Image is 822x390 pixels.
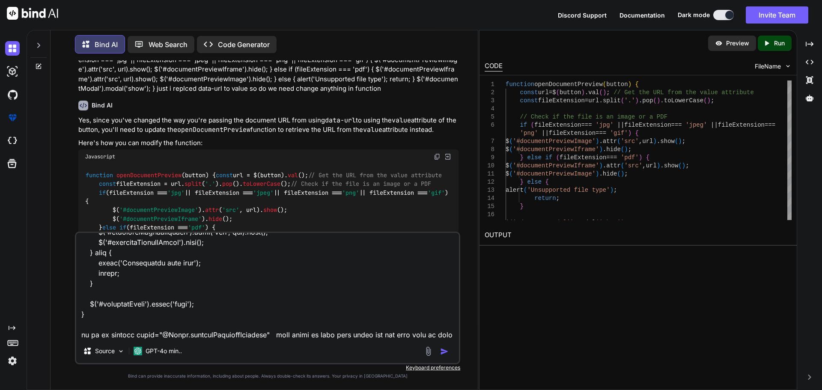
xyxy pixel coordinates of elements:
span: hide [606,146,621,153]
span: '#documentPreviewIframe' [119,215,202,223]
span: ) [603,89,606,96]
span: 'jpg' [167,189,185,196]
img: icon [440,347,449,356]
span: ; [685,162,689,169]
span: === [596,130,606,137]
span: . [599,170,602,177]
div: 9 [485,154,494,162]
span: 'show' [599,219,620,226]
code: data-url [325,116,356,125]
span: ( [678,162,682,169]
span: = [548,89,552,96]
span: { [635,81,638,88]
span: 'src' [222,206,239,214]
span: ) [621,170,624,177]
span: Documentation [619,12,665,19]
span: . [660,162,664,169]
span: === [581,122,592,128]
span: ) [624,146,628,153]
img: Open in Browser [444,153,452,161]
span: button [560,89,581,96]
span: === [606,154,617,161]
span: { [646,154,649,161]
span: ) [610,187,613,194]
span: '#documentPreviewIframe' [512,162,599,169]
span: { [635,130,638,137]
span: '#documentModal' [512,219,570,226]
span: ( [509,162,512,169]
span: const [520,97,538,104]
span: else [527,179,542,185]
span: . [603,162,606,169]
div: 17 [485,219,494,227]
span: ( [509,219,512,226]
span: ) [596,138,599,145]
p: Bind AI [95,39,118,50]
p: Keyboard preferences [75,364,460,371]
span: ( [556,154,559,161]
div: 5 [485,113,494,121]
span: if [119,224,126,232]
span: Discord Support [558,12,607,19]
span: '.' [624,97,635,104]
span: // Get the URL from the value attribute [614,89,754,96]
span: || [711,122,718,128]
span: . [599,138,602,145]
span: // Check if the file is an image or a PDF [520,113,667,120]
span: ) [653,138,656,145]
div: 2 [485,89,494,97]
p: GPT-4o min.. [146,347,182,355]
span: ) [570,219,574,226]
button: Discord Support [558,11,607,20]
textarea: <loremi dolor="sit" amet="consec" adipi="@Elits.doeiusmOdtemporIncididu" utlabor="etdoLoremagnAal... [76,233,459,339]
img: premium [5,110,20,125]
span: ) [628,130,631,137]
span: ) [628,81,631,88]
span: fileExtension [560,154,606,161]
span: Dark mode [678,11,710,19]
div: 12 [485,178,494,186]
span: ( [653,97,656,104]
span: ( [617,170,620,177]
span: $ [506,219,509,226]
div: 15 [485,202,494,211]
span: || [617,122,624,128]
img: Pick Models [117,348,125,355]
span: 'gif' [610,130,628,137]
span: . [574,219,577,226]
img: darkAi-studio [5,64,20,79]
div: 7 [485,137,494,146]
span: pop [222,180,232,188]
h6: Bind AI [92,101,113,110]
span: ( [621,97,624,104]
img: preview [715,39,723,47]
img: copy [434,153,441,160]
span: ) [635,97,638,104]
span: if [520,122,527,128]
span: || [542,130,549,137]
span: openDocumentPreview [116,171,182,179]
span: function [506,81,534,88]
span: '#documentPreviewImage' [512,138,595,145]
span: url [642,138,653,145]
span: ; [682,138,685,145]
span: if [99,189,106,196]
span: . [603,146,606,153]
code: value [392,116,411,125]
span: . [660,97,664,104]
button: Invite Team [746,6,808,24]
span: else [102,224,116,232]
span: '.' [205,180,215,188]
span: $ [506,146,509,153]
span: ) [596,170,599,177]
img: chevron down [784,63,792,70]
span: '#documentPreviewIframe' [512,146,599,153]
span: show [263,206,277,214]
span: } [520,179,523,185]
span: ) [621,219,624,226]
span: show [664,162,678,169]
span: attr [603,138,617,145]
div: 4 [485,105,494,113]
div: 10 [485,162,494,170]
p: Yes, since you've changed the way you're passing the document URL from using to using the attribu... [78,116,459,135]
